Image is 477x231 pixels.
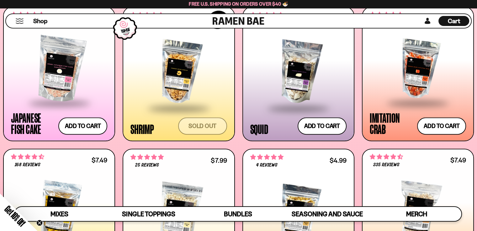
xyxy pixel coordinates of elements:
div: Squid [250,123,268,135]
a: Bundles [193,207,283,221]
span: 4 reviews [256,163,277,168]
span: 4.80 stars [130,153,164,161]
span: Bundles [224,210,252,218]
div: Japanese Fish Cake [11,112,55,135]
a: Single Toppings [104,207,193,221]
button: Add to cart [58,117,107,135]
div: Imitation Crab [370,112,414,135]
div: Shrimp [130,123,154,135]
div: $7.99 [211,157,227,163]
span: Get 10% Off [3,204,27,228]
span: 25 reviews [135,163,159,168]
span: Mixes [50,210,68,218]
span: 4.73 stars [11,153,44,161]
a: Mixes [15,207,104,221]
span: Free U.S. Shipping on Orders over $40 🍜 [189,1,288,7]
button: Add to cart [298,117,347,135]
a: 4.76 stars 224 reviews $9.99 Japanese Fish Cake Add to cart [3,7,115,141]
button: Close teaser [36,220,43,226]
span: Seasoning and Sauce [292,210,363,218]
span: Single Toppings [122,210,175,218]
div: $7.49 [450,157,466,163]
button: Mobile Menu Trigger [15,18,24,24]
a: SOLDOUT 4.90 stars 96 reviews Shrimp Sold out [123,7,235,141]
span: 4.53 stars [370,153,403,161]
div: $4.99 [330,157,347,163]
span: Shop [33,17,47,25]
button: Add to cart [417,117,466,135]
a: 4.86 stars 22 reviews $11.99 Imitation Crab Add to cart [362,7,474,141]
a: Cart [438,14,469,28]
span: 335 reviews [373,162,400,167]
div: $7.49 [92,157,107,163]
a: Seasoning and Sauce [283,207,372,221]
a: 4.75 stars 8 reviews $11.99 Squid Add to cart [242,7,354,141]
a: Shop [33,16,47,26]
span: 168 reviews [15,162,40,167]
span: Merch [406,210,427,218]
a: Merch [372,207,461,221]
span: 5.00 stars [250,153,284,161]
span: Cart [448,17,460,25]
